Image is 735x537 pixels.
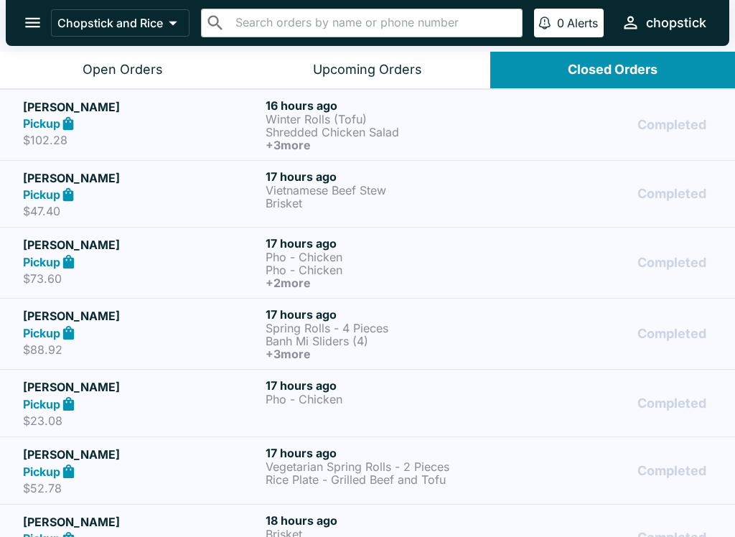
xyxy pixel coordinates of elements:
[568,62,657,78] div: Closed Orders
[646,14,706,32] div: chopstick
[23,513,260,531] h5: [PERSON_NAME]
[266,347,502,360] h6: + 3 more
[266,113,502,126] p: Winter Rolls (Tofu)
[266,184,502,197] p: Vietnamese Beef Stew
[266,393,502,406] p: Pho - Chicken
[313,62,422,78] div: Upcoming Orders
[23,98,260,116] h5: [PERSON_NAME]
[266,446,502,460] h6: 17 hours ago
[23,116,60,131] strong: Pickup
[266,378,502,393] h6: 17 hours ago
[23,446,260,463] h5: [PERSON_NAME]
[23,187,60,202] strong: Pickup
[23,133,260,147] p: $102.28
[266,335,502,347] p: Banh Mi Sliders (4)
[23,342,260,357] p: $88.92
[23,378,260,396] h5: [PERSON_NAME]
[23,464,60,479] strong: Pickup
[57,16,163,30] p: Chopstick and Rice
[231,13,516,33] input: Search orders by name or phone number
[23,271,260,286] p: $73.60
[266,197,502,210] p: Brisket
[266,322,502,335] p: Spring Rolls - 4 Pieces
[23,481,260,495] p: $52.78
[23,397,60,411] strong: Pickup
[266,513,502,528] h6: 18 hours ago
[266,276,502,289] h6: + 2 more
[266,473,502,486] p: Rice Plate - Grilled Beef and Tofu
[51,9,189,37] button: Chopstick and Rice
[23,326,60,340] strong: Pickup
[23,255,60,269] strong: Pickup
[266,460,502,473] p: Vegetarian Spring Rolls - 2 Pieces
[23,236,260,253] h5: [PERSON_NAME]
[557,16,564,30] p: 0
[266,98,502,113] h6: 16 hours ago
[266,126,502,139] p: Shredded Chicken Salad
[23,414,260,428] p: $23.08
[83,62,163,78] div: Open Orders
[23,307,260,324] h5: [PERSON_NAME]
[266,307,502,322] h6: 17 hours ago
[567,16,598,30] p: Alerts
[23,169,260,187] h5: [PERSON_NAME]
[14,4,51,41] button: open drawer
[266,169,502,184] h6: 17 hours ago
[266,263,502,276] p: Pho - Chicken
[615,7,712,38] button: chopstick
[266,236,502,251] h6: 17 hours ago
[266,139,502,151] h6: + 3 more
[23,204,260,218] p: $47.40
[266,251,502,263] p: Pho - Chicken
